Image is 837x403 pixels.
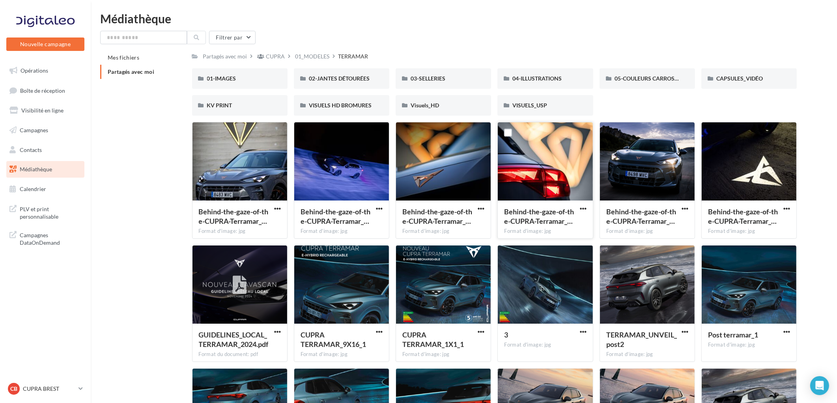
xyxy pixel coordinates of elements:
span: Calendrier [20,186,46,192]
span: CB [10,385,17,393]
span: Médiathèque [20,166,52,172]
span: Boîte de réception [20,87,65,94]
div: Format d'image: jpg [606,228,688,235]
a: Campagnes DataOnDemand [5,227,86,250]
div: TERRAMAR [338,52,368,60]
p: CUPRA BREST [23,385,75,393]
a: Calendrier [5,181,86,197]
span: 02-JANTES DÉTOURÉES [309,75,370,82]
span: KV PRINT [207,102,232,109]
span: Opérations [21,67,48,74]
div: Format d'image: jpg [708,228,790,235]
span: 05-COULEURS CARROSSERIES [615,75,692,82]
span: VISUELS_USP [512,102,547,109]
div: Format d'image: jpg [301,351,383,358]
span: CUPRA TERRAMAR_9X16_1 [301,330,366,349]
span: Behind-the-gaze-of-the-CUPRA-Terramar_04_HQ [504,207,574,225]
span: 3 [504,330,508,339]
a: Opérations [5,62,86,79]
div: 01_MODELES [295,52,330,60]
div: Format d'image: jpg [504,341,586,349]
span: Mes fichiers [108,54,139,61]
a: Boîte de réception [5,82,86,99]
span: Behind-the-gaze-of-the-CUPRA-Terramar_03_HQ [301,207,370,225]
span: Behind-the-gaze-of-the-CUPRA-Terramar_01_HQ [606,207,676,225]
span: Behind-the-gaze-of-the-CUPRA-Terramar_05_HQ [708,207,778,225]
span: Behind-the-gaze-of-the-CUPRA-Terramar_02_HQ [199,207,269,225]
div: Open Intercom Messenger [810,376,829,395]
div: Format d'image: jpg [199,228,281,235]
span: TERRAMAR_UNVEIL_post2 [606,330,677,349]
div: Médiathèque [100,13,828,24]
div: Partagés avec moi [203,52,247,60]
div: CUPRA [266,52,285,60]
button: Filtrer par [209,31,256,44]
span: PLV et print personnalisable [20,204,81,221]
span: Contacts [20,146,42,153]
span: Visibilité en ligne [21,107,64,114]
div: Format d'image: jpg [504,228,586,235]
div: Format d'image: jpg [402,351,484,358]
span: VISUELS HD BROMURES [309,102,372,109]
span: 01-IMAGES [207,75,236,82]
a: CB CUPRA BREST [6,381,84,396]
div: Format d'image: jpg [301,228,383,235]
span: Campagnes [20,127,48,133]
span: GUIDELINES_LOCAL_TERRAMAR_2024.pdf [199,330,269,349]
span: Behind-the-gaze-of-the-CUPRA-Terramar_06_HQ [402,207,472,225]
a: Contacts [5,142,86,158]
a: Visibilité en ligne [5,102,86,119]
span: Post terramar_1 [708,330,758,339]
span: CAPSULES_VIDÉO [716,75,763,82]
span: 04-ILLUSTRATIONS [512,75,562,82]
a: Médiathèque [5,161,86,178]
div: Format du document: pdf [199,351,281,358]
a: Campagnes [5,122,86,139]
button: Nouvelle campagne [6,37,84,51]
a: PLV et print personnalisable [5,201,86,224]
span: CUPRA TERRAMAR_1X1_1 [402,330,464,349]
div: Format d'image: jpg [606,351,688,358]
span: Campagnes DataOnDemand [20,230,81,247]
div: Format d'image: jpg [708,341,790,349]
div: Format d'image: jpg [402,228,484,235]
span: 03-SELLERIES [411,75,445,82]
span: Partagés avec moi [108,68,154,75]
span: Visuels_HD [411,102,439,109]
